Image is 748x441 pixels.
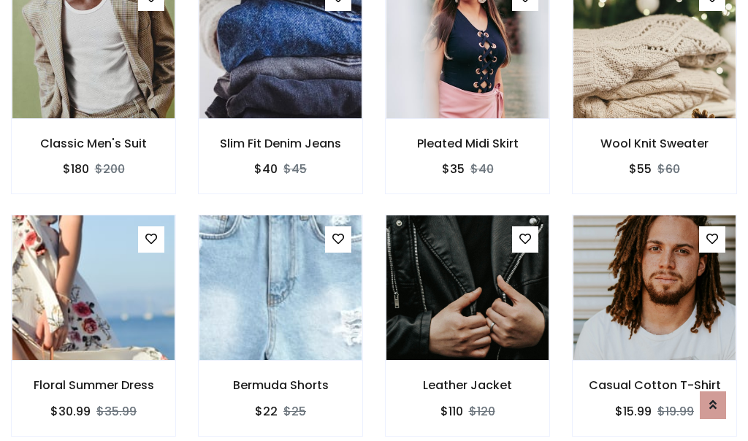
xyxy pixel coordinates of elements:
h6: Wool Knit Sweater [573,137,736,150]
h6: $110 [440,404,463,418]
h6: Floral Summer Dress [12,378,175,392]
h6: $40 [254,162,278,176]
h6: Classic Men's Suit [12,137,175,150]
del: $60 [657,161,680,177]
del: $40 [470,161,494,177]
del: $45 [283,161,307,177]
h6: $180 [63,162,89,176]
h6: Bermuda Shorts [199,378,362,392]
del: $19.99 [657,403,694,420]
del: $35.99 [96,403,137,420]
h6: Leather Jacket [386,378,549,392]
h6: $55 [629,162,652,176]
del: $120 [469,403,495,420]
h6: $35 [442,162,465,176]
h6: Casual Cotton T-Shirt [573,378,736,392]
h6: Pleated Midi Skirt [386,137,549,150]
del: $200 [95,161,125,177]
del: $25 [283,403,306,420]
h6: Slim Fit Denim Jeans [199,137,362,150]
h6: $30.99 [50,404,91,418]
h6: $22 [255,404,278,418]
h6: $15.99 [615,404,652,418]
